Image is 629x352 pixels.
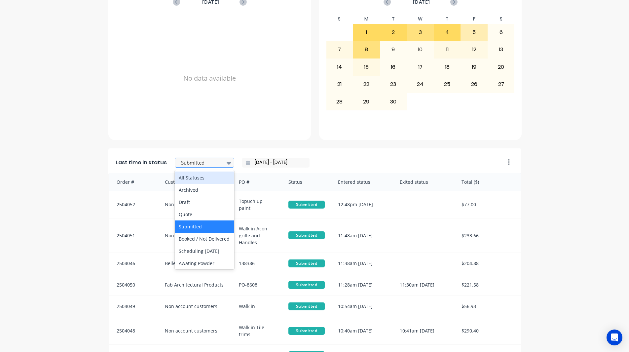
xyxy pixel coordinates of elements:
[158,218,233,253] div: Non account customers
[380,24,407,41] div: 2
[158,274,233,295] div: Fab Architectural Products
[288,259,325,267] span: Submitted
[393,317,455,344] div: 10:41am [DATE]
[455,173,521,191] div: Total ($)
[158,253,233,274] div: Belle Skylights
[331,173,393,191] div: Entered status
[455,296,521,317] div: $56.93
[175,245,234,257] div: Scheduling [DATE]
[326,41,353,58] div: 7
[326,59,353,75] div: 14
[393,173,455,191] div: Exited status
[232,317,282,344] div: Walk in Tile trims
[393,274,455,295] div: 11:30am [DATE]
[158,173,233,191] div: Customer
[434,24,461,41] div: 4
[116,14,304,142] div: No data available
[380,93,407,110] div: 30
[461,14,488,24] div: F
[461,59,487,75] div: 19
[434,59,461,75] div: 18
[326,93,353,110] div: 28
[331,296,393,317] div: 10:54am [DATE]
[158,296,233,317] div: Non account customers
[380,76,407,93] div: 23
[175,233,234,245] div: Booked / Not Delivered
[282,173,331,191] div: Status
[434,14,461,24] div: T
[288,302,325,310] span: Submitted
[607,330,622,345] div: Open Intercom Messenger
[232,274,282,295] div: PO-8608
[488,59,514,75] div: 20
[461,76,487,93] div: 26
[326,76,353,93] div: 21
[232,173,282,191] div: PO #
[175,196,234,208] div: Draft
[288,281,325,289] span: Submitted
[109,191,158,218] div: 2504052
[353,14,380,24] div: M
[455,317,521,344] div: $290.40
[175,257,234,269] div: Awating Powder
[232,253,282,274] div: 138386
[434,76,461,93] div: 25
[353,93,380,110] div: 29
[380,14,407,24] div: T
[407,41,433,58] div: 10
[434,41,461,58] div: 11
[455,218,521,253] div: $233.66
[455,274,521,295] div: $221.58
[488,41,514,58] div: 13
[288,231,325,239] span: Submitted
[353,24,380,41] div: 1
[380,59,407,75] div: 16
[331,253,393,274] div: 11:38am [DATE]
[109,173,158,191] div: Order #
[109,296,158,317] div: 2504049
[288,201,325,209] span: Submitted
[380,41,407,58] div: 9
[488,24,514,41] div: 6
[175,184,234,196] div: Archived
[109,253,158,274] div: 2504046
[175,208,234,220] div: Quote
[175,172,234,184] div: All Statuses
[407,59,433,75] div: 17
[461,24,487,41] div: 5
[109,274,158,295] div: 2504050
[353,41,380,58] div: 8
[331,191,393,218] div: 12:48pm [DATE]
[288,327,325,335] span: Submitted
[455,253,521,274] div: $204.88
[331,317,393,344] div: 10:40am [DATE]
[461,41,487,58] div: 12
[232,296,282,317] div: Walk in
[232,191,282,218] div: Topuch up paint
[109,218,158,253] div: 2504051
[158,317,233,344] div: Non account customers
[407,24,433,41] div: 3
[109,317,158,344] div: 2504048
[488,14,515,24] div: S
[488,76,514,93] div: 27
[116,159,167,167] span: Last time in status
[407,14,434,24] div: W
[353,76,380,93] div: 22
[331,274,393,295] div: 11:28am [DATE]
[331,218,393,253] div: 11:48am [DATE]
[250,158,307,168] input: Filter by date
[158,191,233,218] div: Non account customers
[407,76,433,93] div: 24
[326,14,353,24] div: S
[455,191,521,218] div: $77.00
[353,59,380,75] div: 15
[175,220,234,233] div: Submitted
[232,218,282,253] div: Walk in Acon grille and Handles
